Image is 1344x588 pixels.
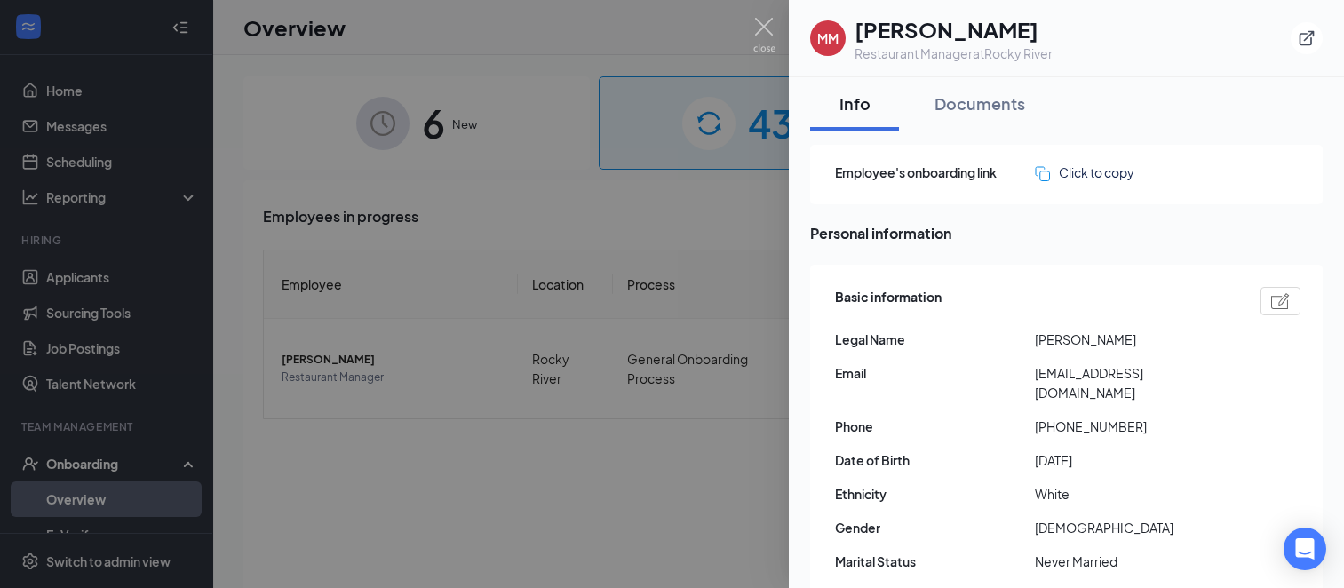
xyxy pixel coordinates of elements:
h1: [PERSON_NAME] [855,14,1053,44]
span: [PERSON_NAME] [1035,330,1235,349]
span: Date of Birth [835,450,1035,470]
img: click-to-copy.71757273a98fde459dfc.svg [1035,166,1050,181]
div: Documents [934,92,1025,115]
span: Phone [835,417,1035,436]
span: Employee's onboarding link [835,163,1035,182]
span: Never Married [1035,552,1235,571]
div: MM [817,29,839,47]
svg: ExternalLink [1298,29,1316,47]
div: Restaurant Manager at Rocky River [855,44,1053,62]
div: Open Intercom Messenger [1284,528,1326,570]
span: Gender [835,518,1035,537]
button: Click to copy [1035,163,1134,182]
span: Basic information [835,287,942,315]
span: Legal Name [835,330,1035,349]
span: [EMAIL_ADDRESS][DOMAIN_NAME] [1035,363,1235,402]
span: Email [835,363,1035,383]
span: Personal information [810,222,1323,244]
button: ExternalLink [1291,22,1323,54]
span: [DEMOGRAPHIC_DATA] [1035,518,1235,537]
div: Info [828,92,881,115]
span: White [1035,484,1235,504]
span: Marital Status [835,552,1035,571]
span: [DATE] [1035,450,1235,470]
span: Ethnicity [835,484,1035,504]
span: [PHONE_NUMBER] [1035,417,1235,436]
